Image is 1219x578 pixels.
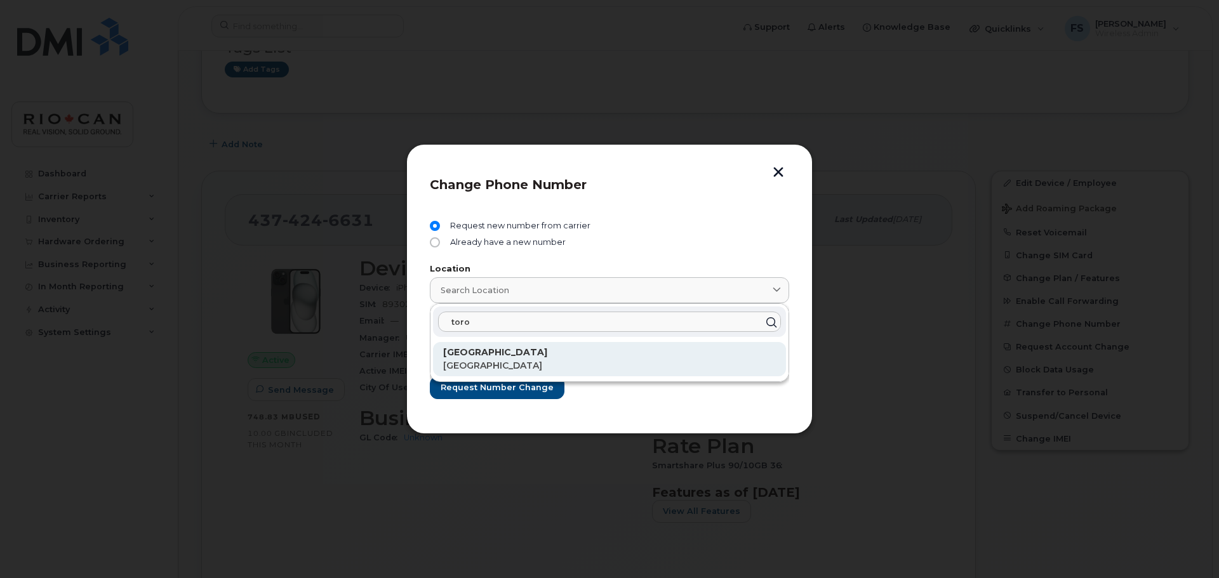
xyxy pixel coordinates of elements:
[445,221,590,231] span: Request new number from carrier
[430,221,440,231] input: Request new number from carrier
[430,376,564,399] button: Request number change
[430,277,789,303] a: Search location
[430,177,587,192] span: Change Phone Number
[438,312,781,332] input: Please type 3 or more symbols
[430,265,789,273] label: Location
[443,360,542,371] span: [GEOGRAPHIC_DATA]
[445,237,566,247] span: Already have a new number
[441,284,509,296] span: Search location
[443,346,547,358] strong: [GEOGRAPHIC_DATA]
[433,342,786,376] div: [GEOGRAPHIC_DATA][GEOGRAPHIC_DATA]
[441,381,554,393] span: Request number change
[430,237,440,247] input: Already have a new number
